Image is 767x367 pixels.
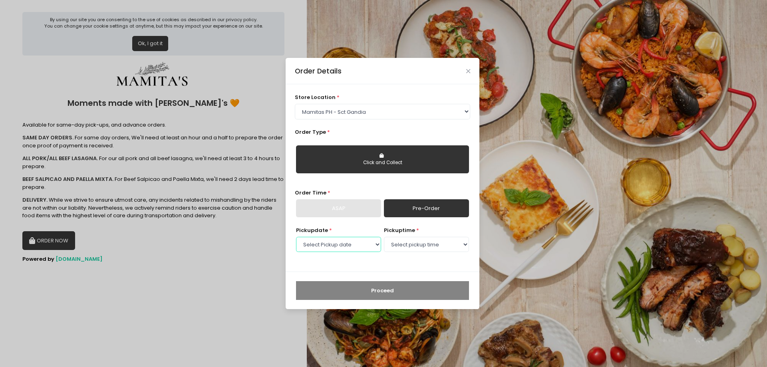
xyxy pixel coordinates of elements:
[296,226,328,234] span: Pickup date
[295,128,326,136] span: Order Type
[466,69,470,73] button: Close
[296,145,469,173] button: Click and Collect
[302,159,463,167] div: Click and Collect
[295,189,326,196] span: Order Time
[384,226,415,234] span: pickup time
[295,93,336,101] span: store location
[295,66,342,76] div: Order Details
[384,199,469,218] a: Pre-Order
[296,281,469,300] button: Proceed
